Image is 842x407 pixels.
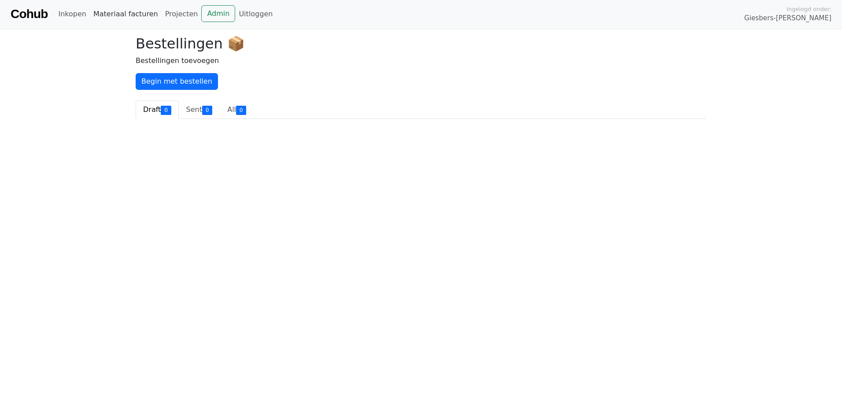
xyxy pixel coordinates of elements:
div: 0 [161,106,171,115]
a: Inkopen [55,5,89,23]
p: Bestellingen toevoegen [136,55,706,66]
div: 0 [202,106,212,115]
a: Sent0 [179,100,220,119]
h2: Bestellingen 📦 [136,35,706,52]
a: Materiaal facturen [90,5,162,23]
a: Begin met bestellen [136,73,218,90]
a: Uitloggen [235,5,276,23]
span: Ingelogd onder: [787,5,831,13]
div: 0 [236,106,246,115]
a: Admin [201,5,235,22]
a: Cohub [11,4,48,25]
span: Giesbers-[PERSON_NAME] [744,13,831,23]
a: Draft0 [136,100,179,119]
a: All0 [220,100,254,119]
a: Projecten [162,5,202,23]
